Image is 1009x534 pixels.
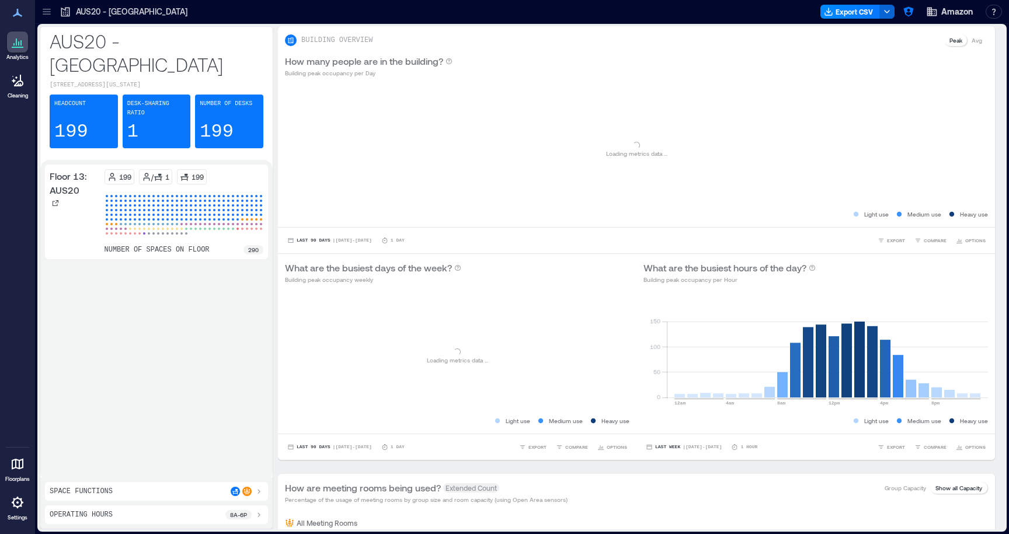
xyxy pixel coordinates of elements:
[297,518,357,528] p: All Meeting Rooms
[285,54,443,68] p: How many people are in the building?
[230,510,247,519] p: 8a - 6p
[285,495,568,504] p: Percentage of the usage of meeting rooms by group size and room capacity (using Open Area sensors)
[924,237,947,244] span: COMPARE
[726,400,735,406] text: 4am
[3,67,32,103] a: Cleaning
[285,261,452,275] p: What are the busiest days of the week?
[912,441,949,453] button: COMPARE
[653,368,660,375] tspan: 50
[517,441,549,453] button: EXPORT
[8,92,28,99] p: Cleaning
[50,487,113,496] p: Space Functions
[954,235,988,246] button: OPTIONS
[2,450,33,486] a: Floorplans
[285,275,461,284] p: Building peak occupancy weekly
[650,343,660,350] tspan: 100
[565,444,588,451] span: COMPARE
[506,416,530,425] p: Light use
[50,169,100,197] p: Floor 13: AUS20
[427,355,488,365] p: Loading metrics data ...
[151,172,154,182] p: /
[54,99,86,109] p: Headcount
[119,172,131,182] p: 199
[554,441,590,453] button: COMPARE
[165,172,169,182] p: 1
[443,483,499,493] span: Extended Count
[887,444,905,451] span: EXPORT
[4,488,32,525] a: Settings
[285,235,374,246] button: Last 90 Days |[DATE]-[DATE]
[50,81,263,90] p: [STREET_ADDRESS][US_STATE]
[960,210,988,219] p: Heavy use
[643,275,816,284] p: Building peak occupancy per Hour
[941,6,973,18] span: Amazon
[912,235,949,246] button: COMPARE
[54,120,88,144] p: 199
[105,245,210,254] p: number of spaces on floor
[740,444,757,451] p: 1 Hour
[76,6,187,18] p: AUS20 - [GEOGRAPHIC_DATA]
[875,441,907,453] button: EXPORT
[657,393,660,400] tspan: 0
[674,400,686,406] text: 12am
[200,120,234,144] p: 199
[954,441,988,453] button: OPTIONS
[972,36,982,45] p: Avg
[924,444,947,451] span: COMPARE
[601,416,629,425] p: Heavy use
[606,149,667,158] p: Loading metrics data ...
[777,400,786,406] text: 8am
[885,483,926,493] p: Group Capacity
[907,416,941,425] p: Medium use
[643,261,806,275] p: What are the busiest hours of the day?
[875,235,907,246] button: EXPORT
[595,441,629,453] button: OPTIONS
[960,416,988,425] p: Heavy use
[643,441,724,453] button: Last Week |[DATE]-[DATE]
[3,28,32,64] a: Analytics
[5,476,30,483] p: Floorplans
[829,400,840,406] text: 12pm
[607,444,627,451] span: OPTIONS
[50,510,113,519] p: Operating Hours
[549,416,583,425] p: Medium use
[935,483,982,493] p: Show all Capacity
[965,444,986,451] span: OPTIONS
[923,2,976,21] button: Amazon
[8,514,27,521] p: Settings
[50,29,263,76] p: AUS20 - [GEOGRAPHIC_DATA]
[965,237,986,244] span: OPTIONS
[6,54,29,61] p: Analytics
[301,36,373,45] p: BUILDING OVERVIEW
[887,237,905,244] span: EXPORT
[880,400,889,406] text: 4pm
[650,317,660,324] tspan: 150
[864,416,889,425] p: Light use
[127,120,138,144] p: 1
[391,444,405,451] p: 1 Day
[127,99,186,118] p: Desk-sharing ratio
[949,36,962,45] p: Peak
[820,5,880,19] button: Export CSV
[192,172,204,182] p: 199
[285,441,374,453] button: Last 90 Days |[DATE]-[DATE]
[200,99,252,109] p: Number of Desks
[285,68,453,78] p: Building peak occupancy per Day
[391,237,405,244] p: 1 Day
[248,245,259,254] p: 290
[907,210,941,219] p: Medium use
[285,481,441,495] p: How are meeting rooms being used?
[528,444,547,451] span: EXPORT
[864,210,889,219] p: Light use
[931,400,940,406] text: 8pm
